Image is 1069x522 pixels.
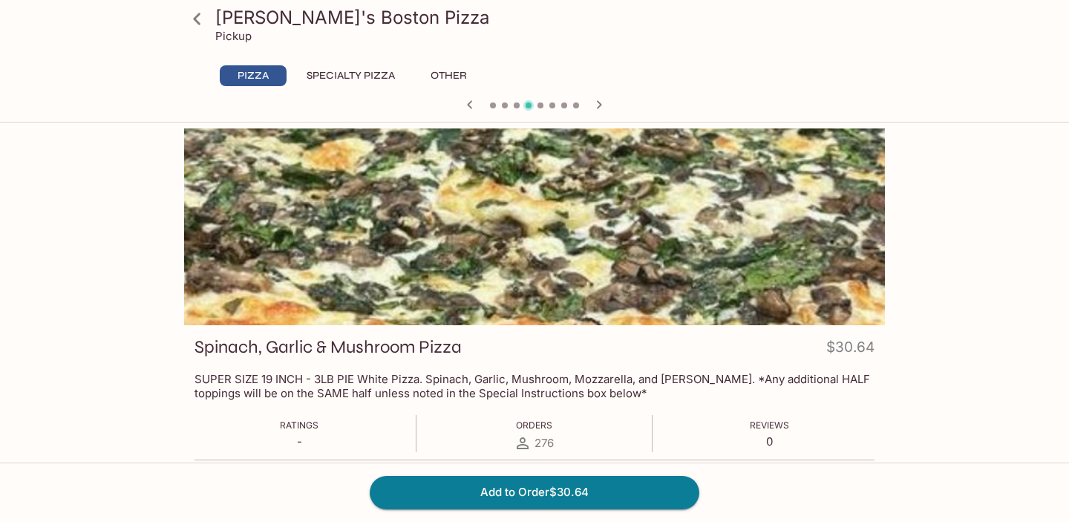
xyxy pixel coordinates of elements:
[826,336,875,365] h4: $30.64
[194,336,462,359] h3: Spinach, Garlic & Mushroom Pizza
[280,434,318,448] p: -
[194,372,875,400] p: SUPER SIZE 19 INCH - 3LB PIE White Pizza. Spinach, Garlic, Mushroom, Mozzarella, and [PERSON_NAME...
[534,436,554,450] span: 276
[298,65,403,86] button: Specialty Pizza
[280,420,318,431] span: Ratings
[750,434,789,448] p: 0
[220,65,287,86] button: Pizza
[215,29,252,43] p: Pickup
[215,6,879,29] h3: [PERSON_NAME]'s Boston Pizza
[370,476,699,509] button: Add to Order$30.64
[750,420,789,431] span: Reviews
[184,128,885,325] div: Spinach, Garlic & Mushroom Pizza
[516,420,552,431] span: Orders
[415,65,482,86] button: Other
